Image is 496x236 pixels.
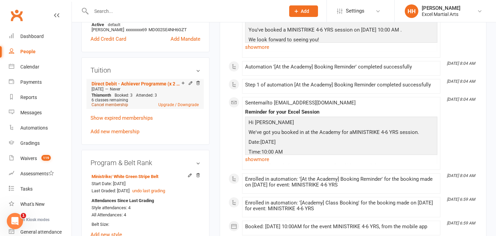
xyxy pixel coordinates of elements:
a: Tasks [9,181,72,197]
li: [PERSON_NAME] [91,21,200,33]
div: Reports [20,95,37,100]
a: Cancel membership [92,102,128,107]
div: Enrolled in automation: '[Academy] Class Booking' for the booking made on [DATE] for event: MINIS... [245,200,437,212]
i: [DATE] 8:04 AM [447,79,475,84]
span: xxxxxxxx69 [126,27,147,32]
strong: Attendances Since Last Grading [92,197,154,204]
i: [DATE] 8:04 AM [447,61,475,66]
span: Attended: 3 [136,93,157,98]
span: default [106,22,122,27]
div: Calendar [20,64,39,70]
h3: Tuition [91,66,200,74]
div: Booked: [DATE] 10:00AM for the event MINISTRIKE 4-6 YRS, from the mobile app [245,224,437,230]
span: 119 [41,155,51,161]
span: Style attendances: 4 [92,205,131,210]
a: Upgrade / Downgrade [158,102,199,107]
i: [DATE] 6:59 AM [447,197,475,202]
button: Add [289,5,318,17]
a: show more [245,155,437,164]
a: Ministrike [92,174,158,179]
span: Last Graded: [DATE] [92,188,130,193]
h3: Program & Belt Rank [91,159,200,166]
span: Never [110,87,120,92]
span: Time: [249,149,261,155]
div: People [20,49,36,54]
span: Sent email to [EMAIL_ADDRESS][DOMAIN_NAME] [245,100,356,106]
div: Automation '[At the Academy] Booking Reminder' completed successfully [245,64,437,70]
div: Step 1 of automation [At the Academy] Booking Reminder completed successfully [245,82,437,88]
a: Messages [9,105,72,120]
span: MD002SE4NH6GZT [148,27,187,32]
a: People [9,44,72,59]
p: [DATE] [247,138,436,148]
div: Enrolled in automation: '[At the Academy] Booking Reminder' for the booking made on [DATE] for ev... [245,176,437,188]
div: Payments [20,79,42,85]
a: Dashboard [9,29,72,44]
div: month [90,93,113,98]
div: Messages [20,110,42,115]
div: Dashboard [20,34,44,39]
div: Tasks [20,186,33,192]
span: Date: [249,139,260,145]
i: [DATE] 6:59 AM [447,221,475,225]
p: MINISTRIKE 4-6 YRS [247,128,436,138]
span: Start Date: [DATE] [92,181,125,186]
span: We've got you booked in at the Academy for a [249,129,352,135]
div: General attendance [20,229,62,235]
span: Booked: 3 [115,93,133,98]
button: undo last grading [132,188,165,195]
div: [PERSON_NAME] [422,5,460,11]
a: Reports [9,90,72,105]
a: Payments [9,75,72,90]
p: We look forward to seeing you! [247,36,436,45]
a: show more [245,42,437,52]
span: 1 [21,213,26,218]
span: / White Green Stripe Belt [111,174,158,179]
a: What's New [9,197,72,212]
a: Add Mandate [171,35,200,43]
a: Gradings [9,136,72,151]
div: Reminder for your Excel Session [245,109,437,115]
a: Show expired memberships [91,115,153,121]
a: Clubworx [8,7,25,24]
input: Search... [89,6,280,16]
span: Settings [346,3,364,19]
div: Waivers [20,156,37,161]
i: [DATE] 8:04 AM [447,97,475,102]
div: — [90,86,200,92]
p: Hi [PERSON_NAME] [247,118,436,128]
span: 6 classes remaining [92,98,128,102]
span: session. [400,129,419,135]
div: What's New [20,201,45,207]
i: [DATE] 8:04 AM [447,173,475,178]
span: This [92,93,99,98]
div: Excel Martial Arts [422,11,460,17]
p: 10:00 AM [247,148,436,158]
span: [DATE] [92,87,103,92]
strong: Active [92,22,197,27]
div: Gradings [20,140,40,146]
span: Belt Size: [92,222,109,227]
a: Calendar [9,59,72,75]
p: You've booked a MINISTRIKE 4-6 YRS session on [DATE] 10:00 AM . [247,26,436,36]
a: Direct Debit - Achiever Programme (x 2 weekly) [92,81,181,86]
span: All Attendances: 4 [92,212,126,217]
a: Waivers 119 [9,151,72,166]
div: HH [405,4,418,18]
iframe: Intercom live chat [7,213,23,229]
span: Add [301,8,310,14]
div: Assessments [20,171,54,176]
a: Add new membership [91,129,139,135]
div: Automations [20,125,48,131]
a: Automations [9,120,72,136]
a: Add Credit Card [91,35,126,43]
a: Assessments [9,166,72,181]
